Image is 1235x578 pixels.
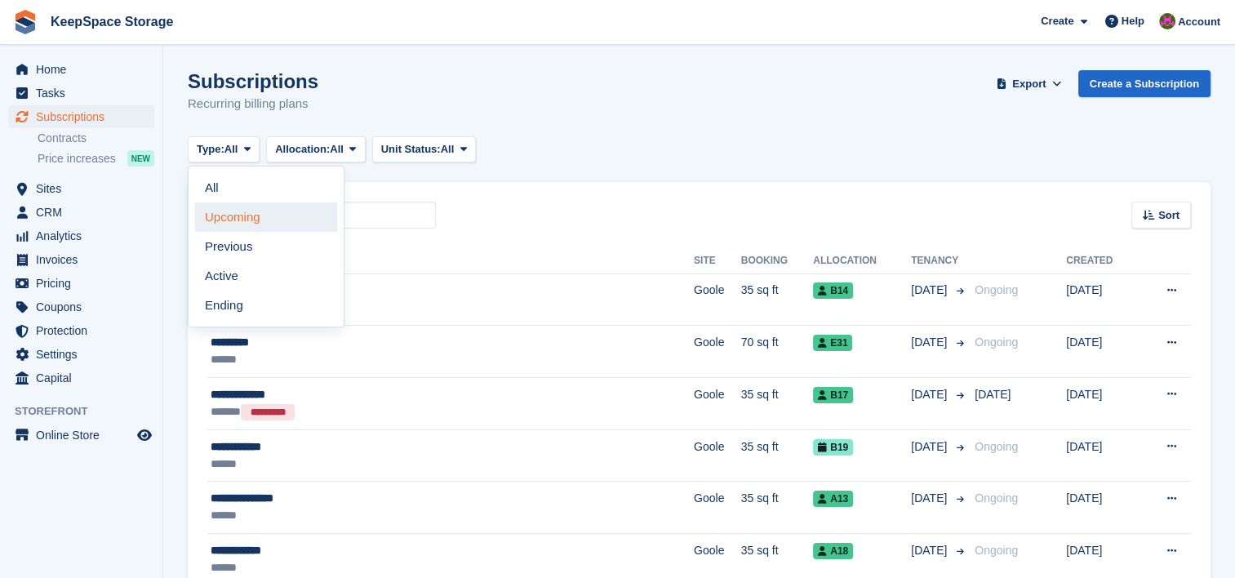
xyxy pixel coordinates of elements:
span: Subscriptions [36,105,134,128]
td: Goole [694,429,741,482]
span: Ongoing [975,544,1018,557]
span: Invoices [36,248,134,271]
a: menu [8,272,154,295]
span: Sites [36,177,134,200]
td: Goole [694,377,741,429]
a: menu [8,367,154,389]
img: stora-icon-8386f47178a22dfd0bd8f6a31ec36ba5ce8667c1dd55bd0f319d3a0aa187defe.svg [13,10,38,34]
a: menu [8,58,154,81]
td: 35 sq ft [741,429,814,482]
span: Type: [197,141,224,158]
span: CRM [36,201,134,224]
td: [DATE] [1066,377,1138,429]
span: Analytics [36,225,134,247]
span: Capital [36,367,134,389]
a: All [195,173,337,202]
td: [DATE] [1066,273,1138,326]
a: menu [8,82,154,104]
span: Allocation: [275,141,330,158]
button: Unit Status: All [372,136,476,163]
span: Storefront [15,403,162,420]
td: 35 sq ft [741,482,814,534]
button: Export [993,70,1065,97]
a: menu [8,105,154,128]
td: 35 sq ft [741,273,814,326]
span: [DATE] [911,438,950,456]
span: Ongoing [975,336,1018,349]
td: 70 sq ft [741,326,814,378]
span: [DATE] [975,388,1011,401]
span: Home [36,58,134,81]
span: A18 [813,543,853,559]
a: Ending [195,291,337,320]
td: Goole [694,273,741,326]
span: Pricing [36,272,134,295]
a: Create a Subscription [1078,70,1211,97]
span: Online Store [36,424,134,447]
button: Type: All [188,136,260,163]
img: John Fletcher [1159,13,1175,29]
span: Ongoing [975,283,1018,296]
span: [DATE] [911,386,950,403]
span: Ongoing [975,440,1018,453]
td: [DATE] [1066,429,1138,482]
span: B19 [813,439,853,456]
span: [DATE] [911,334,950,351]
span: All [330,141,344,158]
a: menu [8,296,154,318]
span: [DATE] [911,490,950,507]
div: NEW [127,150,154,167]
button: Allocation: All [266,136,366,163]
td: 35 sq ft [741,377,814,429]
span: Help [1122,13,1144,29]
span: B17 [813,387,853,403]
span: Protection [36,319,134,342]
span: [DATE] [911,542,950,559]
span: [DATE] [911,282,950,299]
a: Preview store [135,425,154,445]
a: menu [8,343,154,366]
th: Allocation [813,248,911,274]
th: Booking [741,248,814,274]
span: All [441,141,455,158]
span: Export [1012,76,1046,92]
span: Price increases [38,151,116,167]
span: Settings [36,343,134,366]
a: menu [8,319,154,342]
th: Tenancy [911,248,968,274]
a: Active [195,261,337,291]
a: Contracts [38,131,154,146]
span: Ongoing [975,491,1018,505]
span: E31 [813,335,852,351]
a: KeepSpace Storage [44,8,180,35]
h1: Subscriptions [188,70,318,92]
span: Account [1178,14,1220,30]
th: Site [694,248,741,274]
span: A13 [813,491,853,507]
span: Tasks [36,82,134,104]
td: Goole [694,482,741,534]
a: Price increases NEW [38,149,154,167]
span: All [224,141,238,158]
th: Created [1066,248,1138,274]
th: Customer [207,248,694,274]
p: Recurring billing plans [188,95,318,113]
span: Create [1041,13,1073,29]
td: Goole [694,326,741,378]
a: menu [8,201,154,224]
td: [DATE] [1066,482,1138,534]
span: Coupons [36,296,134,318]
a: menu [8,248,154,271]
td: [DATE] [1066,326,1138,378]
a: menu [8,177,154,200]
a: Previous [195,232,337,261]
a: menu [8,424,154,447]
span: Unit Status: [381,141,441,158]
a: Upcoming [195,202,337,232]
span: B14 [813,282,853,299]
span: Sort [1158,207,1179,224]
a: menu [8,225,154,247]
